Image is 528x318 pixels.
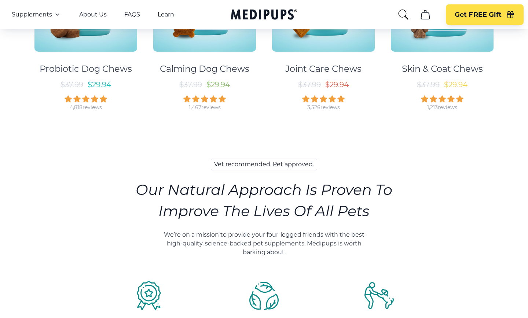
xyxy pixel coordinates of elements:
span: $ 37.99 [417,80,440,89]
div: 3,526 reviews [307,104,340,111]
a: Medipups [231,8,297,23]
span: $ 29.94 [325,80,349,89]
span: $ 29.94 [88,80,111,89]
a: About Us [79,11,107,18]
button: search [397,9,409,21]
h3: Vet recommended. Pet approved. [211,159,317,170]
div: Joint Care Chews [285,63,362,74]
div: 1,467 reviews [189,104,221,111]
h3: Our Natural Approach Is Proven To Improve The Lives Of All Pets [136,179,392,222]
span: Supplements [12,11,52,18]
div: Skin & Coat Chews [402,63,483,74]
span: $ 37.99 [179,80,202,89]
button: Get FREE Gift [446,4,524,25]
div: 4,818 reviews [70,104,102,111]
span: $ 29.94 [206,80,230,89]
span: Get FREE Gift [455,11,502,19]
button: Supplements [12,10,62,19]
button: cart [417,6,434,23]
div: Calming Dog Chews [160,63,249,74]
a: FAQS [124,11,140,18]
span: $ 29.94 [444,80,467,89]
div: 1,213 reviews [427,104,457,111]
a: Learn [158,11,174,18]
p: We’re on a mission to provide your four-legged friends with the best high-quality, science-backed... [164,230,364,257]
span: $ 37.99 [60,80,83,89]
span: $ 37.99 [298,80,321,89]
div: Probiotic Dog Chews [40,63,132,74]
